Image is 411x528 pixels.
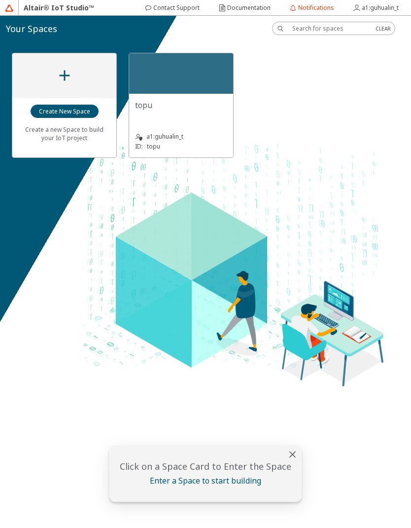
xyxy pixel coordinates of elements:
[135,142,143,151] p: ID:
[18,118,110,149] unity-typography: Create a new Space to build your IoT project
[135,100,227,111] unity-typography: topu
[147,142,160,151] p: topu
[115,475,296,486] unity-typography: Enter a Space to start building
[115,460,296,472] unity-typography: Click on a Space Card to Enter the Space
[135,132,227,142] unity-typography: a1:guhualin_t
